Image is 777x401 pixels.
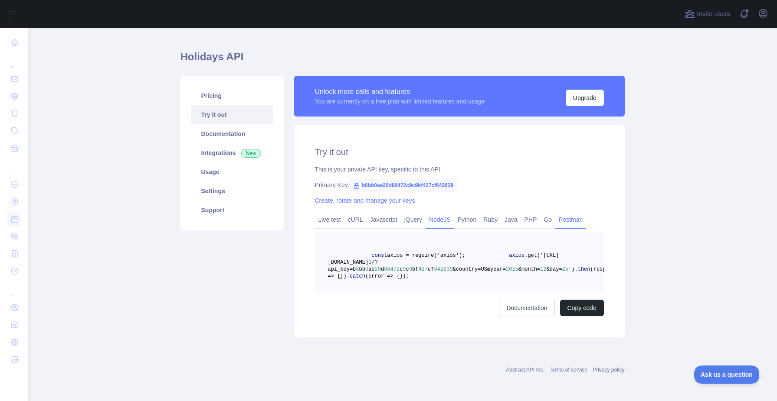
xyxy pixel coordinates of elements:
span: 12 [540,266,546,272]
a: Documentation [499,300,554,316]
a: jQuery [401,213,426,226]
span: const [371,252,387,259]
span: c [400,266,403,272]
span: then [578,266,590,272]
span: &country=US&year= [453,266,506,272]
a: Documentation [191,124,273,143]
span: bb [359,266,365,272]
span: axios = require('axios'); [387,252,465,259]
span: axios [509,252,525,259]
a: Create, rotate and manage your keys [315,197,415,204]
span: 8 [356,266,359,272]
span: b8bb0ae20d86472c9c9bf427cf642839 [350,179,457,192]
span: bf [412,266,418,272]
div: ... [7,281,21,298]
a: Terms of service [550,367,587,373]
iframe: Toggle Customer Support [694,365,760,384]
a: Settings [191,181,273,200]
a: Integrations New [191,143,273,162]
a: Ruby [480,213,501,226]
span: 0 [365,266,368,272]
span: 86472 [384,266,400,272]
button: Upgrade [566,90,604,106]
a: Java [501,213,521,226]
a: Support [191,200,273,220]
span: }); [400,273,409,279]
span: catch [350,273,365,279]
span: 9 [403,266,406,272]
a: Live test [315,213,344,226]
a: Javascript [367,213,401,226]
div: ... [7,158,21,175]
span: 20 [375,266,381,272]
span: 427 [418,266,428,272]
a: Try it out [191,105,273,124]
a: Postman [555,213,586,226]
a: Pricing [191,86,273,105]
button: Copy code [560,300,604,316]
span: 9 [409,266,412,272]
span: ae [368,266,374,272]
span: d [381,266,384,272]
a: Python [454,213,480,226]
span: Invite users [697,9,730,19]
span: &month= [518,266,540,272]
div: You are currently on a free plan with limited features and usage [315,97,485,106]
h2: Try it out [315,146,604,158]
span: 642839 [434,266,452,272]
span: 25 [562,266,568,272]
div: ... [7,52,21,69]
a: cURL [344,213,367,226]
span: ') [568,266,574,272]
span: cf [428,266,434,272]
div: Primary Key: [315,181,604,189]
span: }) [340,273,346,279]
div: This is your private API key, specific to this API. [315,165,604,174]
span: 2025 [506,266,518,272]
a: Usage [191,162,273,181]
button: Invite users [683,7,732,21]
span: New [241,149,261,158]
a: PHP [521,213,541,226]
span: (error => { [365,273,400,279]
a: Abstract API Inc. [506,367,544,373]
span: . [347,273,350,279]
a: Privacy policy [593,367,624,373]
div: Unlock more calls and features [315,87,485,97]
span: c [406,266,409,272]
span: &day= [547,266,562,272]
span: 1 [368,259,371,265]
span: . [575,266,578,272]
h1: Holidays API [180,50,625,71]
a: NodeJS [426,213,454,226]
a: Go [540,213,555,226]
